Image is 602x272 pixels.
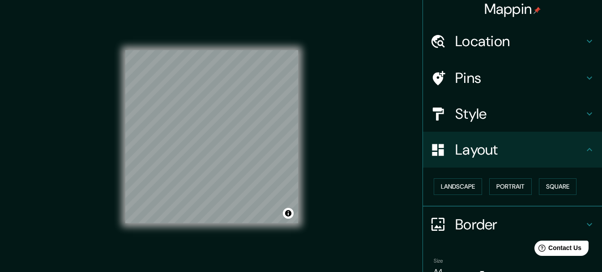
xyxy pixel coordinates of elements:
[539,178,576,195] button: Square
[434,178,482,195] button: Landscape
[455,141,584,159] h4: Layout
[534,7,541,14] img: pin-icon.png
[423,23,602,59] div: Location
[423,207,602,242] div: Border
[455,105,584,123] h4: Style
[423,60,602,96] div: Pins
[125,50,298,223] canvas: Map
[423,96,602,132] div: Style
[434,257,443,264] label: Size
[455,216,584,233] h4: Border
[455,32,584,50] h4: Location
[455,69,584,87] h4: Pins
[522,237,592,262] iframe: Help widget launcher
[489,178,532,195] button: Portrait
[423,132,602,168] div: Layout
[283,208,294,219] button: Toggle attribution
